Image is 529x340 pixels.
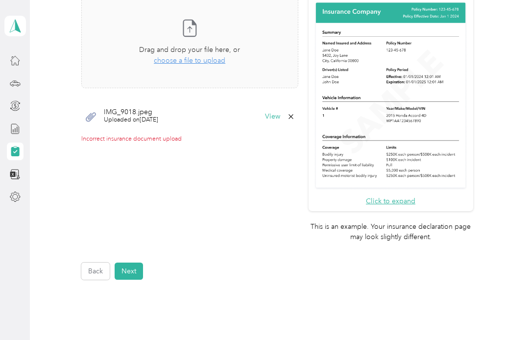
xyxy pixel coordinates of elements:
span: Drag and drop your file here, or [139,46,240,54]
img: Sample insurance declaration [313,1,468,191]
button: Next [115,263,143,280]
p: This is an example. Your insurance declaration page may look slightly different. [309,221,473,242]
iframe: Everlance-gr Chat Button Frame [474,285,529,340]
span: Uploaded on [DATE] [104,116,158,124]
button: View [265,113,280,120]
p: Incorrect insurance document upload [81,135,298,144]
span: choose a file to upload [154,56,225,65]
span: IMG_9018.jpeg [104,109,158,116]
button: Click to expand [366,196,415,206]
button: Back [81,263,110,280]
